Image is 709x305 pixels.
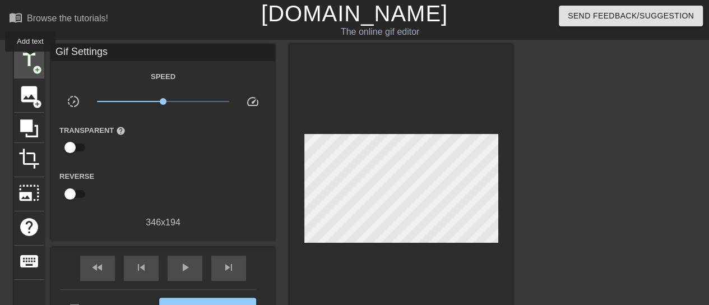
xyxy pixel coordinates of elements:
span: keyboard [18,251,40,272]
span: skip_previous [135,261,148,274]
button: Send Feedback/Suggestion [559,6,703,26]
span: skip_next [222,261,235,274]
label: Speed [151,71,175,82]
span: slow_motion_video [67,95,80,108]
label: Transparent [59,125,126,136]
a: Browse the tutorials! [9,11,108,28]
span: add_circle [33,99,42,109]
div: Browse the tutorials! [27,13,108,23]
span: speed [246,95,259,108]
span: add_circle [33,65,42,75]
label: Reverse [59,171,94,182]
span: help [18,216,40,238]
span: help [116,126,126,136]
div: 346 x 194 [51,216,275,229]
span: Send Feedback/Suggestion [568,9,694,23]
div: The online gif editor [242,25,518,39]
a: [DOMAIN_NAME] [261,1,448,26]
span: play_arrow [178,261,192,274]
span: fast_rewind [91,261,104,274]
span: crop [18,148,40,169]
div: Gif Settings [51,44,275,61]
span: menu_book [9,11,22,24]
span: title [18,49,40,71]
span: photo_size_select_large [18,182,40,204]
span: image [18,84,40,105]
